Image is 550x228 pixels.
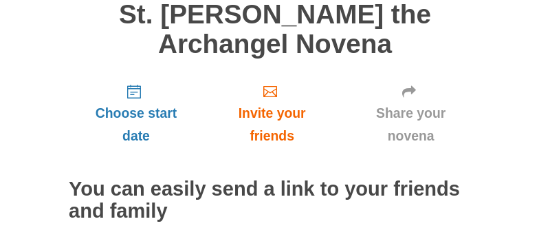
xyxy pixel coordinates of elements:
a: Share your novena [340,73,481,155]
a: Invite your friends [203,73,340,155]
span: Share your novena [354,103,467,148]
span: Invite your friends [217,103,327,148]
h2: You can easily send a link to your friends and family [69,179,481,223]
span: Choose start date [82,103,190,148]
h1: St. [PERSON_NAME] the Archangel Novena [69,1,481,59]
a: Choose start date [69,73,203,155]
